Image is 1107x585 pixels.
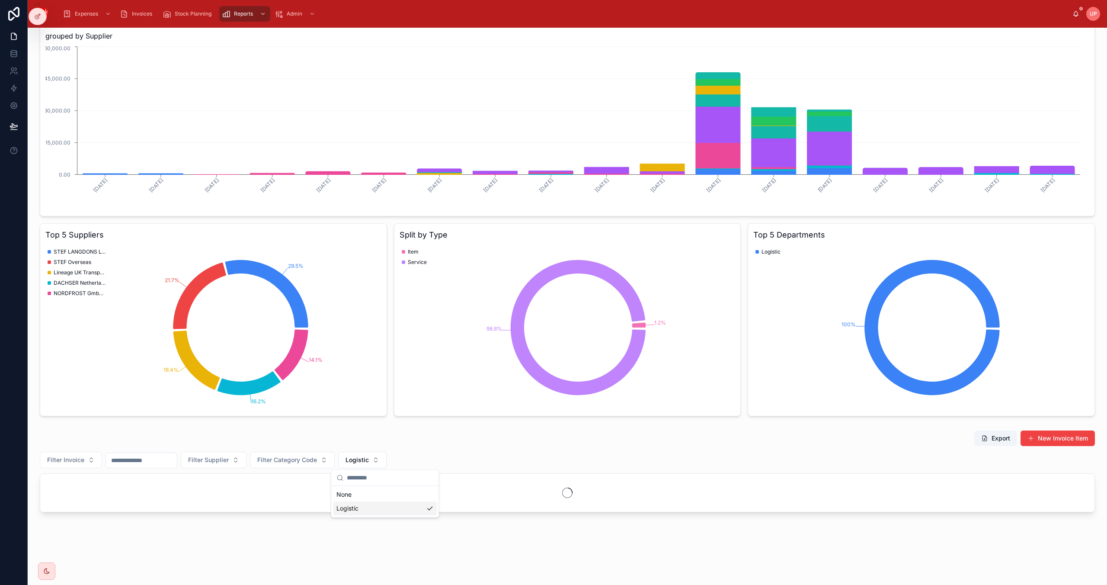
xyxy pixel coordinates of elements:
[928,177,944,193] tspan: [DATE]
[872,177,889,193] tspan: [DATE]
[371,177,387,193] tspan: [DATE]
[333,488,437,501] div: None
[816,177,833,193] tspan: [DATE]
[54,259,91,266] span: STEF Overseas
[336,504,358,513] span: Logistic
[753,229,1089,241] h3: Top 5 Departments
[400,229,736,241] h3: Split by Type
[1021,431,1095,446] button: New Invoice Item
[160,6,218,22] a: Stock Planning
[309,357,323,363] tspan: 14.1%
[408,248,419,255] span: Item
[54,290,106,297] span: NORDFROST GmbH & Co. KG
[257,456,317,464] span: Filter Category Code
[338,452,387,468] button: Select Button
[54,248,106,255] span: STEF LANGDONS LTD
[44,75,70,82] tspan: 45,000.00
[594,177,610,193] tspan: [DATE]
[538,177,554,193] tspan: [DATE]
[188,456,229,464] span: Filter Supplier
[346,456,369,464] span: Logistic
[251,398,266,405] tspan: 16.2%
[984,177,1000,193] tspan: [DATE]
[400,244,736,411] div: chart
[54,280,106,286] span: DACHSER Netherlands B.V.
[163,366,179,373] tspan: 18.4%
[60,6,115,22] a: Expenses
[219,6,270,22] a: Reports
[117,6,158,22] a: Invoices
[331,486,438,517] div: Suggestions
[288,263,304,269] tspan: 29.5%
[92,177,109,193] tspan: [DATE]
[259,177,276,193] tspan: [DATE]
[974,431,1017,446] button: Export
[204,177,220,193] tspan: [DATE]
[45,139,70,146] tspan: 15,000.00
[56,4,1072,23] div: scrollable content
[654,319,666,326] tspan: 1.2%
[842,321,856,328] tspan: 100%
[705,177,721,193] tspan: [DATE]
[148,177,164,193] tspan: [DATE]
[272,6,320,22] a: Admin
[287,10,302,17] span: Admin
[45,31,1089,41] span: grouped by Supplier
[40,452,102,468] button: Select Button
[45,244,381,411] div: chart
[761,177,777,193] tspan: [DATE]
[1090,10,1097,17] span: UP
[234,10,253,17] span: Reports
[1040,177,1056,193] tspan: [DATE]
[250,452,335,468] button: Select Button
[54,269,106,276] span: Lineage UK Transport Limited
[59,171,70,178] tspan: 0.00
[486,325,502,332] tspan: 98.8%
[132,10,152,17] span: Invoices
[426,177,443,193] tspan: [DATE]
[175,10,211,17] span: Stock Planning
[761,248,781,255] span: Logistic
[75,10,98,17] span: Expenses
[181,452,246,468] button: Select Button
[753,244,1089,411] div: chart
[408,259,427,266] span: Service
[44,45,70,51] tspan: 60,000.00
[45,229,381,241] h3: Top 5 Suppliers
[482,177,499,193] tspan: [DATE]
[45,45,1089,211] div: chart
[649,177,666,193] tspan: [DATE]
[44,107,70,114] tspan: 30,000.00
[47,456,84,464] span: Filter Invoice
[315,177,331,193] tspan: [DATE]
[165,277,179,283] tspan: 21.7%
